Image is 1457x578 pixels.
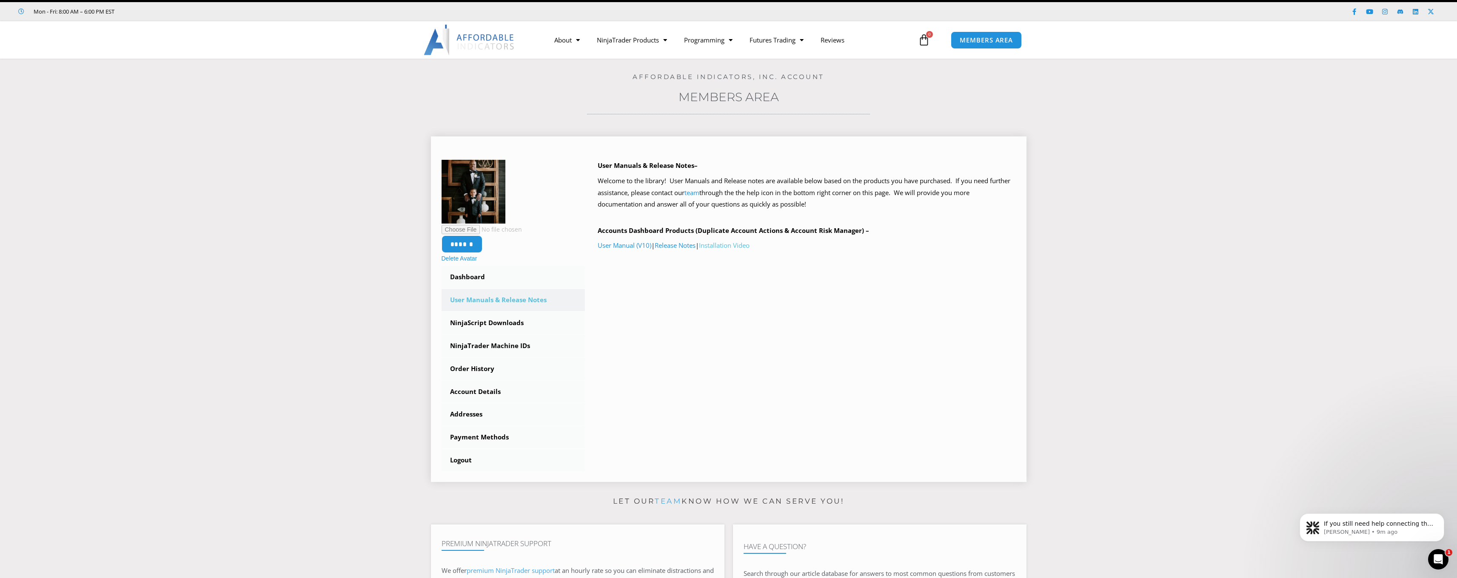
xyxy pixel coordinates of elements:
[633,73,824,81] a: Affordable Indicators, Inc. Account
[598,241,651,249] a: User Manual (V10)
[1446,549,1452,556] span: 1
[588,30,676,50] a: NinjaTrader Products
[676,30,741,50] a: Programming
[442,289,585,311] a: User Manuals & Release Notes
[699,241,750,249] a: Installation Video
[442,266,585,471] nav: Account pages
[546,30,916,50] nav: Menu
[442,381,585,403] a: Account Details
[960,37,1013,43] span: MEMBERS AREA
[598,161,698,170] b: User Manuals & Release Notes–
[424,25,515,55] img: LogoAI | Affordable Indicators – NinjaTrader
[442,312,585,334] a: NinjaScript Downloads
[741,30,812,50] a: Futures Trading
[126,7,254,16] iframe: Customer reviews powered by Trustpilot
[442,255,477,262] a: Delete Avatar
[684,188,699,197] a: team
[598,175,1016,211] p: Welcome to the library! User Manuals and Release notes are available below based on the products ...
[655,497,681,505] a: team
[546,30,588,50] a: About
[679,90,779,104] a: Members Area
[926,31,933,38] span: 0
[1287,496,1457,555] iframe: Intercom notifications message
[905,28,943,52] a: 0
[744,542,1016,551] h4: Have A Question?
[598,226,869,235] b: Accounts Dashboard Products (Duplicate Account Actions & Account Risk Manager) –
[431,495,1026,508] p: Let our know how we can serve you!
[442,266,585,288] a: Dashboard
[31,6,114,17] span: Mon - Fri: 8:00 AM – 6:00 PM EST
[442,566,467,575] span: We offer
[951,31,1022,49] a: MEMBERS AREA
[1428,549,1448,569] iframe: Intercom live chat
[442,539,714,548] h4: Premium NinjaTrader Support
[442,335,585,357] a: NinjaTrader Machine IDs
[598,240,1016,252] p: | |
[467,566,555,575] a: premium NinjaTrader support
[442,160,505,224] img: PAO_0176-150x150.jpg
[655,241,696,249] a: Release Notes
[442,426,585,448] a: Payment Methods
[812,30,853,50] a: Reviews
[442,449,585,471] a: Logout
[442,403,585,425] a: Addresses
[442,358,585,380] a: Order History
